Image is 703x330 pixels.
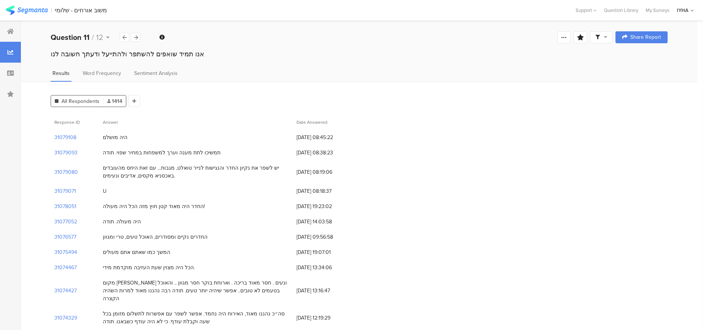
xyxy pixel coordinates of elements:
[642,7,673,14] a: My Surveys
[297,187,356,195] span: [DATE] 08:18:37
[54,202,76,210] section: 31078051
[103,264,195,271] div: הכל היה מצוין שעת העזיבה מוקדמת מידי.
[51,49,668,59] div: אנו תמיד שואפים להשתפר ולהתייעל ודעתך חשובה לנו
[96,32,103,43] span: 12
[103,202,205,210] div: החדר היה מאוד קטן חוץ מזה הכל היה מעולה!
[54,287,77,295] section: 31074427
[83,69,121,77] span: Word Frequency
[600,7,642,14] a: Question Library
[54,149,77,157] section: 31079093
[54,133,76,141] section: 31079108
[54,248,77,256] section: 31075494
[92,32,94,43] span: /
[134,69,178,77] span: Sentiment Analysis
[103,149,221,157] div: תמשיכו לתת מענה וערך למשפחות במחיר שפוי. תודה
[103,310,289,326] div: סה״כ נהננו מאוד, האירוח היה נחמד. אפשר לשפר עם אפשרות לתשלום מזומן בכל שעה וקבלת עודף. כי לא היה ...
[107,97,122,105] span: 1414
[103,133,127,141] div: היה מושלם
[297,133,356,141] span: [DATE] 08:45:22
[51,32,89,43] b: Question 11
[53,69,70,77] span: Results
[297,202,356,210] span: [DATE] 19:23:02
[54,264,77,271] section: 31074467
[103,279,289,302] div: מקום [PERSON_NAME] ונעים . חסר מאוד בריכה . וארוחת בוקר חסר מגוון .. והאוכל בטעמים לא טובים.. אפש...
[297,218,356,226] span: [DATE] 14:03:58
[297,119,327,126] span: Date Answered
[55,7,107,14] div: משוב אורחים - שלומי
[54,218,77,226] section: 31077052
[297,248,356,256] span: [DATE] 19:07:01
[54,119,80,126] span: Response ID
[297,264,356,271] span: [DATE] 13:34:06
[103,218,141,226] div: היה מעולה. תודה
[103,187,107,195] div: U
[576,4,596,16] div: Support
[54,233,76,241] section: 31076577
[103,119,118,126] span: Answer
[297,168,356,176] span: [DATE] 08:19:06
[297,149,356,157] span: [DATE] 08:38:23
[297,233,356,241] span: [DATE] 09:56:58
[297,314,356,322] span: [DATE] 12:19:29
[103,233,208,241] div: החדרים נקיים ומסודרים, האוכל טעים, טרי ומגוון
[54,314,77,322] section: 31074329
[677,7,688,14] div: IYHA
[630,35,661,40] span: Share Report
[54,168,78,176] section: 31079080
[61,97,99,105] span: All Respondents
[51,6,52,15] div: |
[297,287,356,295] span: [DATE] 13:16:47
[54,187,76,195] section: 31079071
[103,164,289,180] div: יש לשפר את נקיון החדר והנגישות לנייר טואלט, מגבות... עם זאת היחס מהעובדים באכסניא מקסים, אדיבים ו...
[103,248,170,256] div: המשך כמו שאתם אתם מעולים
[6,6,48,15] img: segmanta logo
